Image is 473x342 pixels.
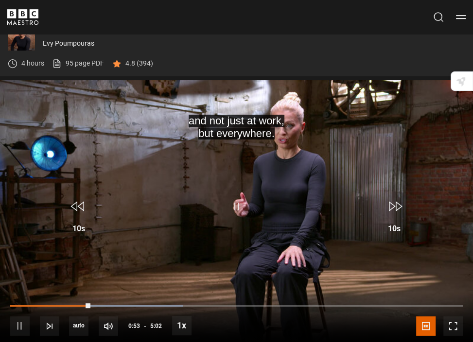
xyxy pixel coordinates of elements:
[7,9,38,25] svg: BBC Maestro
[40,316,59,336] button: Next Lesson
[172,316,192,335] button: Playback Rate
[21,58,44,68] p: 4 hours
[443,316,463,336] button: Fullscreen
[43,38,465,49] p: Evy Poumpouras
[10,316,30,336] button: Pause
[150,317,162,335] span: 5:02
[125,58,153,68] p: 4.8 (394)
[69,316,88,336] div: Current quality: 720p
[69,316,88,336] span: auto
[456,12,466,22] button: Toggle navigation
[43,26,465,34] p: The Art of Influence
[144,323,146,329] span: -
[416,316,436,336] button: Captions
[52,58,104,68] a: 95 page PDF
[10,305,463,307] div: Progress Bar
[128,317,140,335] span: 0:53
[99,316,118,336] button: Mute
